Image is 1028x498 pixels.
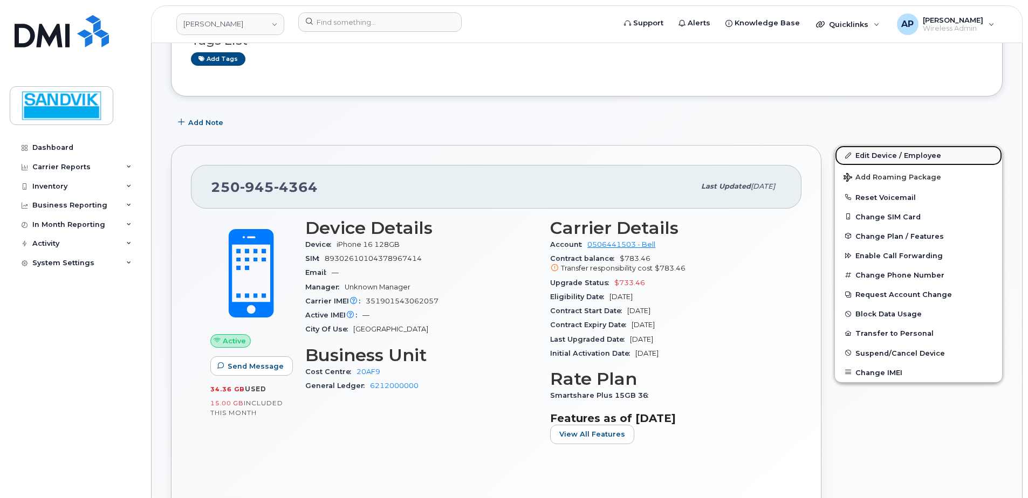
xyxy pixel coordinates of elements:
span: Active [223,336,246,346]
span: City Of Use [305,325,353,333]
span: $733.46 [614,279,645,287]
span: AP [901,18,914,31]
span: Carrier IMEI [305,297,366,305]
span: Last Upgraded Date [550,335,630,343]
span: [DATE] [751,182,775,190]
span: Change Plan / Features [855,232,944,240]
span: 351901543062057 [366,297,438,305]
span: [PERSON_NAME] [923,16,983,24]
span: Eligibility Date [550,293,609,301]
span: Add Note [188,117,223,128]
h3: Rate Plan [550,369,782,389]
span: Suspend/Cancel Device [855,349,945,357]
button: Add Note [171,113,232,132]
span: Contract Expiry Date [550,321,632,329]
h3: Carrier Details [550,218,782,238]
span: Manager [305,283,345,291]
button: Enable Call Forwarding [835,246,1002,265]
button: Request Account Change [835,285,1002,304]
span: Upgrade Status [550,279,614,287]
a: Knowledge Base [718,12,807,34]
span: [DATE] [627,307,650,315]
a: Support [616,12,671,34]
a: 20AF9 [357,368,380,376]
button: Change Plan / Features [835,226,1002,246]
button: Add Roaming Package [835,165,1002,188]
a: Sandvik Tamrock [176,13,284,35]
span: Wireless Admin [923,24,983,33]
span: 945 [240,179,274,195]
span: View All Features [559,429,625,439]
button: Change IMEI [835,363,1002,382]
span: Enable Call Forwarding [855,252,943,260]
span: 4364 [274,179,318,195]
button: Suspend/Cancel Device [835,343,1002,363]
a: Add tags [191,52,245,66]
span: Unknown Manager [345,283,410,291]
button: Reset Voicemail [835,188,1002,207]
input: Find something... [298,12,462,32]
span: 34.36 GB [210,385,245,393]
div: Quicklinks [808,13,887,35]
button: Change SIM Card [835,207,1002,226]
span: Email [305,268,332,276]
span: [DATE] [630,335,653,343]
span: — [332,268,339,276]
span: Support [633,18,663,29]
span: iPhone 16 128GB [337,240,400,248]
a: Edit Device / Employee [835,146,1002,165]
span: Smartshare Plus 15GB 36 [550,391,654,399]
span: Last updated [701,182,751,190]
div: Annette Panzani [889,13,1002,35]
button: View All Features [550,425,634,444]
span: Contract Start Date [550,307,627,315]
span: [DATE] [632,321,655,329]
h3: Device Details [305,218,537,238]
span: 15.00 GB [210,399,244,407]
h3: Business Unit [305,345,537,365]
span: Device [305,240,337,248]
button: Change Phone Number [835,265,1002,285]
span: 250 [211,179,318,195]
span: [DATE] [635,349,659,357]
span: SIM [305,254,325,262]
span: General Ledger [305,382,370,390]
span: 89302610104378967414 [325,254,422,262]
span: Cost Centre [305,368,357,376]
h3: Features as of [DATE] [550,412,782,425]
button: Send Message [210,356,293,376]
span: — [362,311,369,319]
span: Alerts [688,18,710,29]
span: [GEOGRAPHIC_DATA] [353,325,428,333]
span: Send Message [228,361,284,371]
span: Quicklinks [829,20,868,29]
h3: Tags List [191,34,983,47]
a: 6212000000 [370,382,419,390]
span: Initial Activation Date [550,349,635,357]
span: Account [550,240,587,248]
span: $783.46 [655,264,686,272]
span: included this month [210,399,283,417]
span: Transfer responsibility cost [561,264,653,272]
span: $783.46 [550,254,782,274]
span: [DATE] [609,293,633,301]
span: Add Roaming Package [844,173,941,183]
span: used [245,385,266,393]
button: Transfer to Personal [835,323,1002,343]
button: Block Data Usage [835,304,1002,323]
a: 0506441503 - Bell [587,240,655,248]
span: Active IMEI [305,311,362,319]
a: Alerts [671,12,718,34]
span: Knowledge Base [735,18,800,29]
span: Contract balance [550,254,620,262]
